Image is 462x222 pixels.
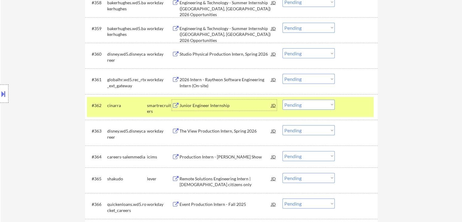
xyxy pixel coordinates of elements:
div: JD [271,100,277,111]
div: disney.wd5.disneycareer [107,128,147,140]
div: quickenloans.wd5.rocket_careers [107,201,147,213]
div: #366 [92,201,102,207]
div: #359 [92,26,102,32]
div: The View Production Intern, Spring 2026 [180,128,271,134]
div: #365 [92,176,102,182]
div: 2026 Intern - Raytheon Software Engineering Intern (On-site) [180,77,271,88]
div: Junior Engineer Internship [180,102,271,109]
div: JD [271,125,277,136]
div: workday [147,201,172,207]
div: bakerhughes.wd5.bakerhughes [107,26,147,37]
div: workday [147,26,172,32]
div: disney.wd5.disneycareer [107,51,147,63]
div: smartrecruiters [147,102,172,114]
div: Production Intern - [PERSON_NAME] Show [180,154,271,160]
div: Event Production Intern - Fall 2025 [180,201,271,207]
div: JD [271,48,277,59]
div: JD [271,23,277,34]
div: workday [147,128,172,134]
div: Remote Solutions Engineering Intern | [DEMOGRAPHIC_DATA] citizens only [180,176,271,188]
div: lever [147,176,172,182]
div: icims [147,154,172,160]
div: globalhr.wd5.rec_rtx_ext_gateway [107,77,147,88]
div: JD [271,151,277,162]
div: shakudo [107,176,147,182]
div: Engineering & Technology - Summer Internship ([GEOGRAPHIC_DATA], [GEOGRAPHIC_DATA]) 2026 Opportun... [180,26,271,43]
div: JD [271,74,277,85]
div: careers-salemmedia [107,154,147,160]
div: Studio Physical Production Intern, Spring 2026 [180,51,271,57]
div: workday [147,77,172,83]
div: #364 [92,154,102,160]
div: workday [147,51,172,57]
div: JD [271,199,277,210]
div: JD [271,173,277,184]
div: cinarra [107,102,147,109]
